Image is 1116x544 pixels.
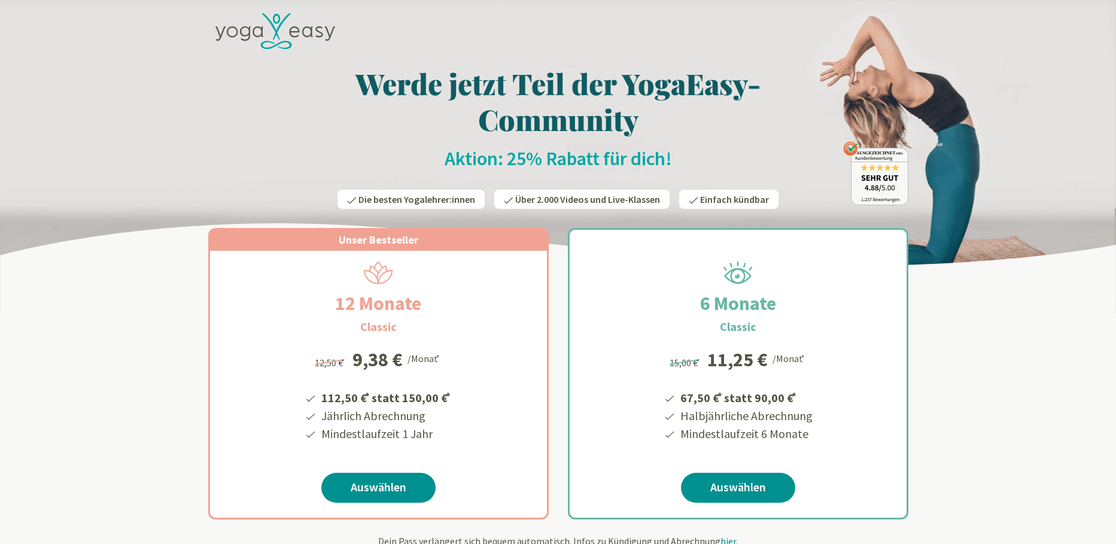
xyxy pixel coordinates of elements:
span: Unser Bestseller [339,233,418,247]
span: Einfach kündbar [700,193,769,205]
h3: Classic [720,318,756,336]
span: 15,00 € [670,357,701,369]
div: /Monat [408,350,442,366]
span: Die besten Yogalehrer:innen [358,193,475,205]
div: 11,25 € [707,350,768,369]
h3: Classic [360,318,397,336]
span: 12,50 € [315,357,346,369]
h1: Werde jetzt Teil der YogaEasy-Community [208,65,908,137]
span: Über 2.000 Videos und Live-Klassen [515,193,660,205]
li: Mindestlaufzeit 1 Jahr [320,425,452,443]
li: Mindestlaufzeit 6 Monate [679,425,813,443]
a: Auswählen [681,473,795,503]
li: Jährlich Abrechnung [320,407,452,425]
li: 112,50 € statt 150,00 € [320,387,452,407]
div: 9,38 € [352,350,403,369]
li: Halbjährliche Abrechnung [679,407,813,425]
div: /Monat [773,350,807,366]
li: 67,50 € statt 90,00 € [679,387,813,407]
h2: 12 Monate [306,289,450,318]
a: Auswählen [321,473,436,503]
h2: Aktion: 25% Rabatt für dich! [208,147,908,171]
h2: 6 Monate [671,289,805,318]
img: ausgezeichnet_badge.png [843,141,908,205]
